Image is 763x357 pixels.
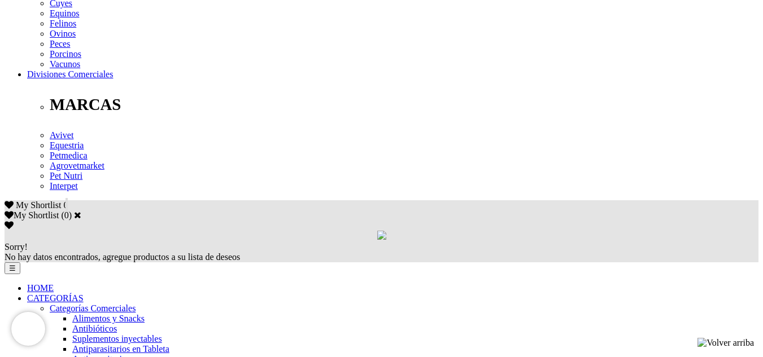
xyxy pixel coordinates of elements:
[27,69,113,79] a: Divisiones Comerciales
[50,59,80,69] a: Vacunos
[377,231,386,240] img: loading.gif
[5,242,758,262] div: No hay datos encontrados, agregue productos a su lista de deseos
[50,181,78,191] a: Interpet
[50,39,70,49] a: Peces
[5,210,59,220] label: My Shortlist
[64,210,69,220] label: 0
[50,140,84,150] a: Equestria
[50,130,73,140] a: Avivet
[27,293,84,303] a: CATEGORÍAS
[50,8,79,18] a: Equinos
[16,200,61,210] span: My Shortlist
[697,338,754,348] img: Volver arriba
[50,29,76,38] a: Ovinos
[50,49,81,59] a: Porcinos
[5,242,28,252] span: Sorry!
[5,262,20,274] button: ☰
[72,324,117,333] a: Antibióticos
[50,303,136,313] a: Categorías Comerciales
[50,151,88,160] a: Petmedica
[74,210,81,219] a: Cerrar
[61,210,72,220] span: ( )
[63,200,68,210] span: 0
[50,95,758,114] p: MARCAS
[11,312,45,346] iframe: Brevo live chat
[50,19,76,28] a: Felinos
[27,283,54,293] a: HOME
[72,334,162,343] a: Suplementos inyectables
[50,161,104,170] a: Agrovetmarket
[72,314,145,323] a: Alimentos y Snacks
[72,344,169,354] a: Antiparasitarios en Tableta
[50,171,82,180] a: Pet Nutri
